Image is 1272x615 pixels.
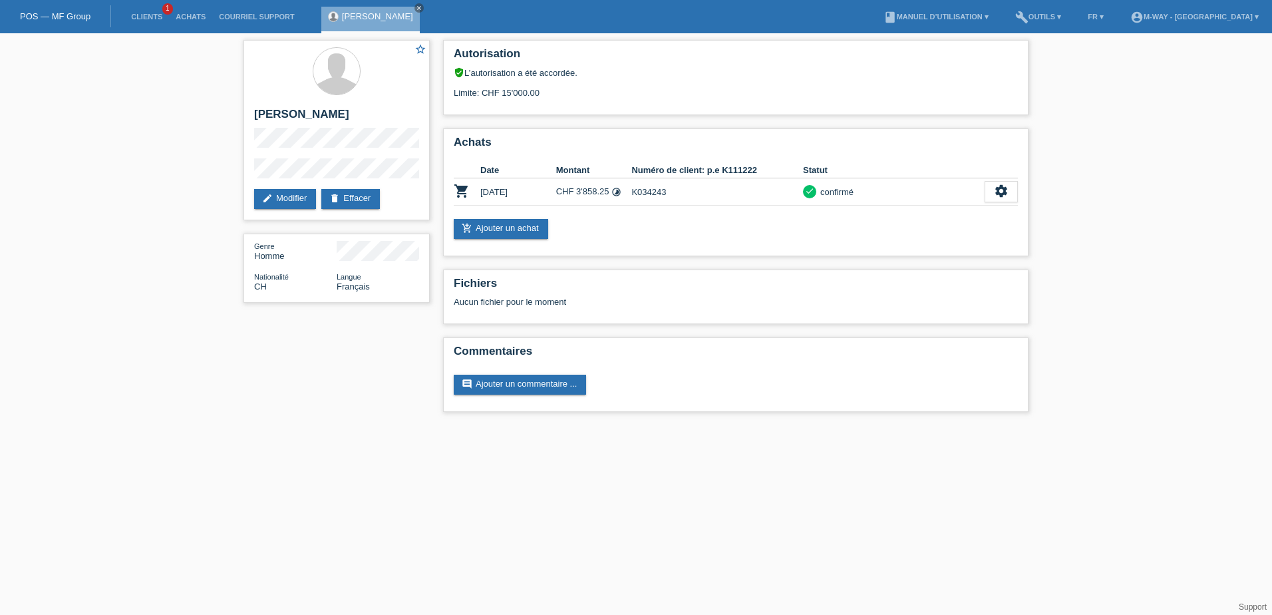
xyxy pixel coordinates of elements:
a: bookManuel d’utilisation ▾ [877,13,995,21]
a: Achats [169,13,212,21]
th: Date [480,162,556,178]
div: confirmé [816,185,854,199]
h2: Achats [454,136,1018,156]
i: add_shopping_cart [462,223,472,234]
a: close [414,3,424,13]
i: account_circle [1130,11,1144,24]
a: POS — MF Group [20,11,90,21]
div: L’autorisation a été accordée. [454,67,1018,78]
i: comment [462,379,472,389]
span: Suisse [254,282,267,292]
a: FR ▾ [1081,13,1110,21]
i: verified_user [454,67,464,78]
th: Montant [556,162,632,178]
td: CHF 3'858.25 [556,178,632,206]
i: close [416,5,422,11]
i: check [805,186,814,196]
div: Limite: CHF 15'000.00 [454,78,1018,98]
span: Français [337,282,370,292]
i: delete [329,193,340,204]
a: Clients [124,13,169,21]
h2: Commentaires [454,345,1018,365]
a: deleteEffacer [321,189,380,209]
i: settings [994,184,1009,198]
span: 1 [162,3,173,15]
div: Homme [254,241,337,261]
i: Taux fixes (24 versements) [611,187,621,197]
i: POSP00004019 [454,183,470,199]
th: Numéro de client: p.e K111222 [631,162,803,178]
div: Aucun fichier pour le moment [454,297,860,307]
a: commentAjouter un commentaire ... [454,375,586,395]
span: Langue [337,273,361,281]
a: account_circlem-way - [GEOGRAPHIC_DATA] ▾ [1124,13,1265,21]
span: Nationalité [254,273,289,281]
a: editModifier [254,189,316,209]
span: Genre [254,242,275,250]
h2: Autorisation [454,47,1018,67]
a: [PERSON_NAME] [342,11,413,21]
a: buildOutils ▾ [1009,13,1068,21]
i: build [1015,11,1029,24]
a: Courriel Support [212,13,301,21]
td: [DATE] [480,178,556,206]
a: add_shopping_cartAjouter un achat [454,219,548,239]
h2: [PERSON_NAME] [254,108,419,128]
i: book [883,11,897,24]
i: star_border [414,43,426,55]
td: K034243 [631,178,803,206]
th: Statut [803,162,985,178]
i: edit [262,193,273,204]
a: Support [1239,602,1267,612]
a: star_border [414,43,426,57]
h2: Fichiers [454,277,1018,297]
